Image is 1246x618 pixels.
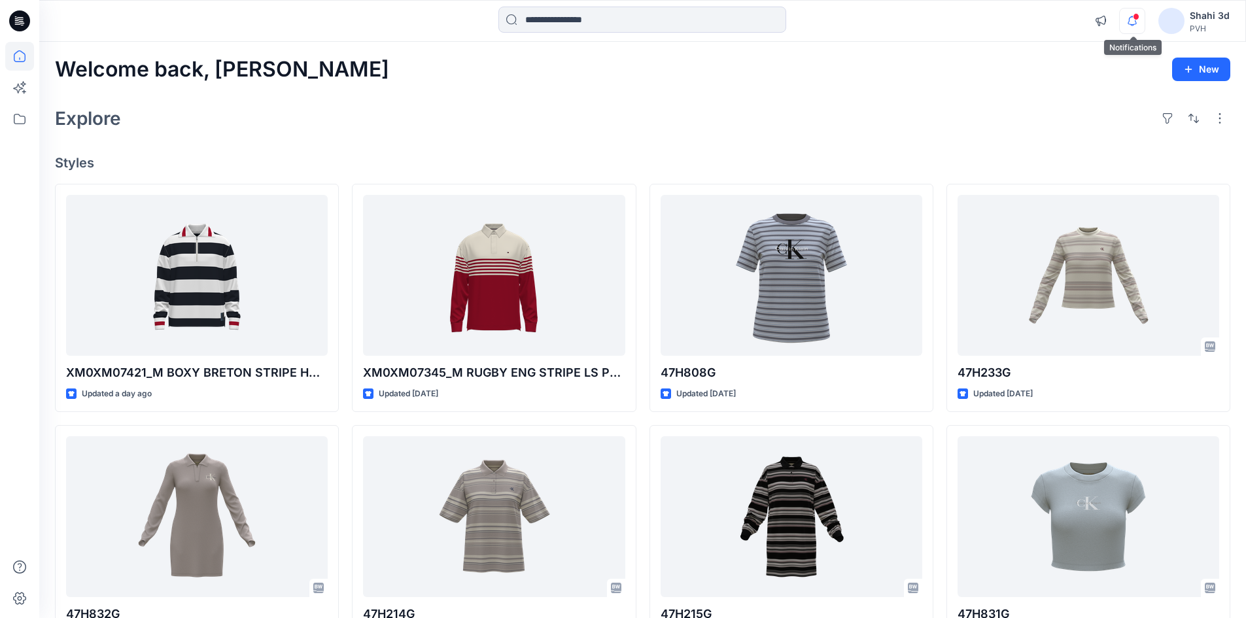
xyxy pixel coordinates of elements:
a: XM0XM07421_M BOXY BRETON STRIPE HALF ZIP_PROTO_V01 [66,195,328,356]
p: XM0XM07421_M BOXY BRETON STRIPE HALF ZIP_PROTO_V01 [66,364,328,382]
p: Updated [DATE] [973,387,1033,401]
p: 47H808G [661,364,922,382]
img: avatar [1158,8,1185,34]
p: Updated a day ago [82,387,152,401]
a: XM0XM07345_M RUGBY ENG STRIPE LS POLO_PROTO_V02 [363,195,625,356]
h2: Welcome back, [PERSON_NAME] [55,58,389,82]
p: XM0XM07345_M RUGBY ENG STRIPE LS POLO_PROTO_V02 [363,364,625,382]
a: 47H832G [66,436,328,598]
p: Updated [DATE] [676,387,736,401]
div: PVH [1190,24,1230,33]
p: Updated [DATE] [379,387,438,401]
button: New [1172,58,1230,81]
h2: Explore [55,108,121,129]
p: 47H233G [958,364,1219,382]
h4: Styles [55,155,1230,171]
a: 47H215G [661,436,922,598]
a: 47H831G [958,436,1219,598]
a: 47H233G [958,195,1219,356]
div: Shahi 3d [1190,8,1230,24]
a: 47H808G [661,195,922,356]
a: 47H214G [363,436,625,598]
